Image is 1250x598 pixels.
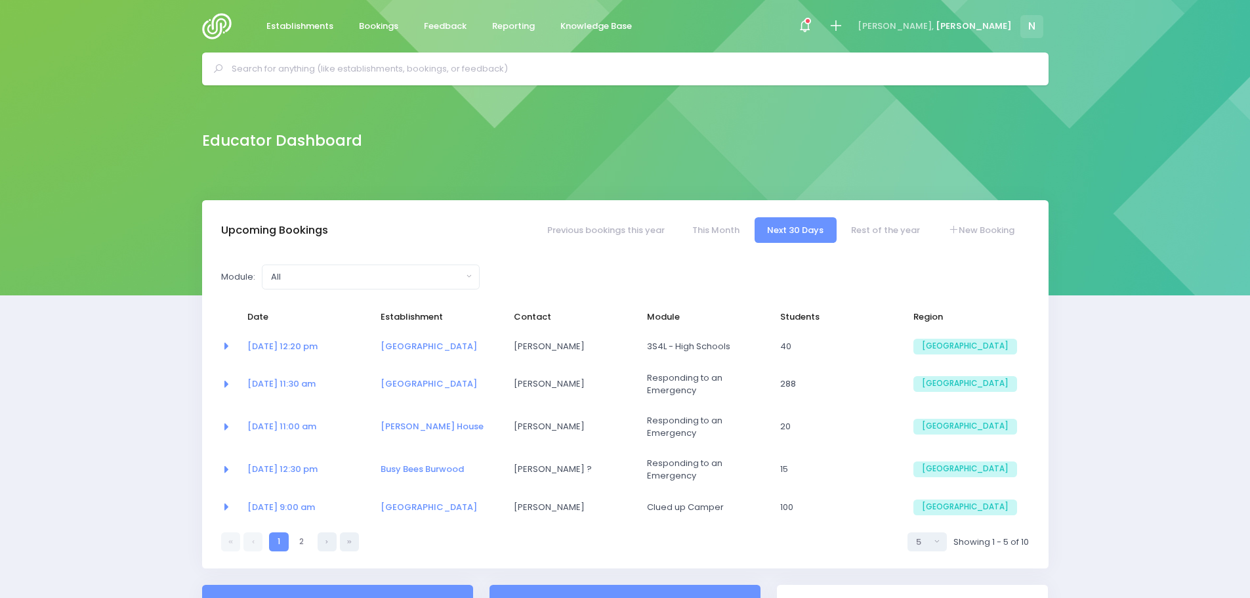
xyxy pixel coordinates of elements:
[292,532,311,551] a: 2
[256,14,344,39] a: Establishments
[271,270,463,284] div: All
[372,363,505,406] td: <a href="https://app.stjis.org.nz/establishments/208434" class="font-weight-bold">Whitau School</a>
[679,217,752,243] a: This Month
[492,20,535,33] span: Reporting
[372,330,505,363] td: <a href="https://app.stjis.org.nz/establishments/207772" class="font-weight-bold">Amuri Area Scho...
[936,20,1012,33] span: [PERSON_NAME]
[780,340,884,353] span: 40
[905,363,1029,406] td: South Island
[348,14,409,39] a: Bookings
[505,491,638,524] td: Nicky Reynolds
[266,20,333,33] span: Establishments
[247,377,316,390] a: [DATE] 11:30 am
[772,406,905,448] td: 20
[647,372,751,397] span: Responding to an Emergency
[772,491,905,524] td: 100
[638,363,772,406] td: Responding to an Emergency
[647,340,751,353] span: 3S4L - High Schools
[318,532,337,551] a: Next
[907,532,947,551] button: Select page size
[247,310,351,324] span: Date
[239,363,372,406] td: <a href="https://app.stjis.org.nz/bookings/523363" class="font-weight-bold">08 Sep at 11:30 am</a>
[534,217,677,243] a: Previous bookings this year
[905,448,1029,491] td: South Island
[560,20,632,33] span: Knowledge Base
[858,20,934,33] span: [PERSON_NAME],
[372,448,505,491] td: <a href="https://app.stjis.org.nz/establishments/209114" class="font-weight-bold">Busy Bees Burwo...
[243,532,262,551] a: Previous
[905,406,1029,448] td: South Island
[372,406,505,448] td: <a href="https://app.stjis.org.nz/establishments/204331" class="font-weight-bold">Minerva House</a>
[505,406,638,448] td: Aimee Gillam
[381,501,477,513] a: [GEOGRAPHIC_DATA]
[913,310,1017,324] span: Region
[514,340,617,353] span: [PERSON_NAME]
[514,501,617,514] span: [PERSON_NAME]
[916,536,930,549] div: 5
[247,463,318,475] a: [DATE] 12:30 pm
[638,448,772,491] td: Responding to an Emergency
[772,363,905,406] td: 288
[381,377,477,390] a: [GEOGRAPHIC_DATA]
[1020,15,1043,38] span: N
[905,491,1029,524] td: South Island
[381,463,464,475] a: Busy Bees Burwood
[221,224,328,237] h3: Upcoming Bookings
[239,448,372,491] td: <a href="https://app.stjis.org.nz/bookings/523959" class="font-weight-bold">12 Sep at 12:30 pm</a>
[638,406,772,448] td: Responding to an Emergency
[247,340,318,352] a: [DATE] 12:20 pm
[505,448,638,491] td: Chantelle ?
[262,265,480,289] button: All
[505,363,638,406] td: Hannah Thomas
[780,420,884,433] span: 20
[780,310,884,324] span: Students
[780,377,884,391] span: 288
[269,532,288,551] a: 1
[239,406,372,448] td: <a href="https://app.stjis.org.nz/bookings/523688" class="font-weight-bold">12 Sep at 11:00 am</a>
[221,270,255,284] label: Module:
[550,14,643,39] a: Knowledge Base
[913,376,1017,392] span: [GEOGRAPHIC_DATA]
[514,310,617,324] span: Contact
[780,501,884,514] span: 100
[247,420,316,433] a: [DATE] 11:00 am
[413,14,478,39] a: Feedback
[913,419,1017,435] span: [GEOGRAPHIC_DATA]
[239,330,372,363] td: <a href="https://app.stjis.org.nz/bookings/523475" class="font-weight-bold">05 Sep at 12:20 pm</a>
[913,461,1017,477] span: [GEOGRAPHIC_DATA]
[638,491,772,524] td: Clued up Camper
[381,420,484,433] a: [PERSON_NAME] House
[340,532,359,551] a: Last
[755,217,837,243] a: Next 30 Days
[913,339,1017,354] span: [GEOGRAPHIC_DATA]
[772,330,905,363] td: 40
[359,20,398,33] span: Bookings
[232,59,1030,79] input: Search for anything (like establishments, bookings, or feedback)
[913,500,1017,515] span: [GEOGRAPHIC_DATA]
[239,491,372,524] td: <a href="https://app.stjis.org.nz/bookings/523483" class="font-weight-bold">15 Sep at 9:00 am</a>
[780,463,884,476] span: 15
[202,13,240,39] img: Logo
[647,457,751,482] span: Responding to an Emergency
[381,340,477,352] a: [GEOGRAPHIC_DATA]
[381,310,484,324] span: Establishment
[647,310,751,324] span: Module
[935,217,1027,243] a: New Booking
[221,532,240,551] a: First
[247,501,315,513] a: [DATE] 9:00 am
[514,420,617,433] span: [PERSON_NAME]
[647,501,751,514] span: Clued up Camper
[372,491,505,524] td: <a href="https://app.stjis.org.nz/establishments/204450" class="font-weight-bold">Thorrington Sch...
[772,448,905,491] td: 15
[638,330,772,363] td: 3S4L - High Schools
[482,14,546,39] a: Reporting
[424,20,467,33] span: Feedback
[505,330,638,363] td: Sarah Helmore
[953,536,1029,549] span: Showing 1 - 5 of 10
[905,330,1029,363] td: South Island
[202,132,362,150] h2: Educator Dashboard
[647,414,751,440] span: Responding to an Emergency
[839,217,933,243] a: Rest of the year
[514,377,617,391] span: [PERSON_NAME]
[514,463,617,476] span: [PERSON_NAME] ?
